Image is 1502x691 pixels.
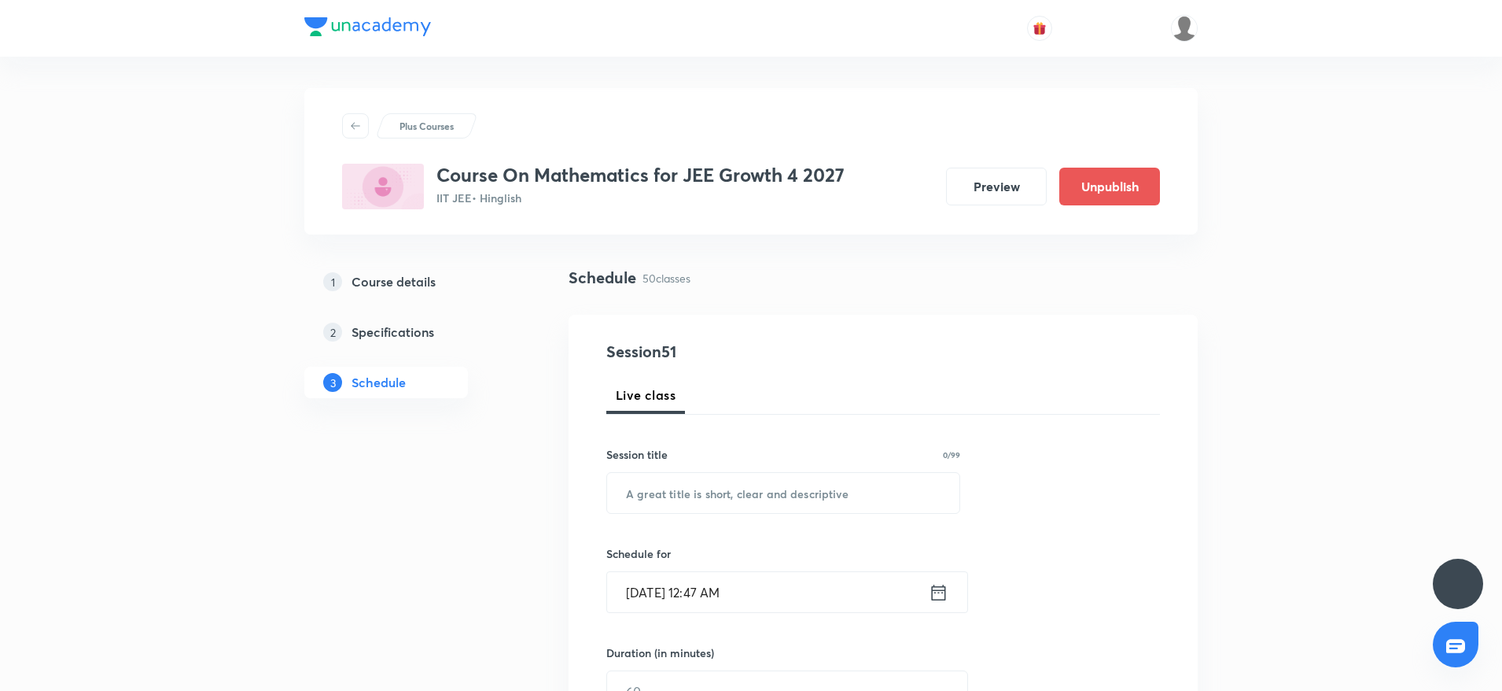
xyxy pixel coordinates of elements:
[323,272,342,291] p: 1
[606,645,714,661] h6: Duration (in minutes)
[607,473,959,513] input: A great title is short, clear and descriptive
[606,545,960,562] h6: Schedule for
[352,323,434,342] h5: Specifications
[352,272,436,291] h5: Course details
[399,119,454,133] p: Plus Courses
[436,164,845,187] h3: Course On Mathematics for JEE Growth 4 2027
[436,190,845,206] p: IIT JEE • Hinglish
[352,373,406,392] h5: Schedule
[606,446,668,463] h6: Session title
[304,316,518,348] a: 2Specifications
[946,168,1047,205] button: Preview
[606,340,893,364] h4: Session 51
[323,373,342,392] p: 3
[1449,575,1467,593] img: ttu
[1059,168,1160,205] button: Unpublish
[569,266,636,290] h4: Schedule
[304,17,431,36] img: Company Logo
[642,270,690,286] p: 50 classes
[304,266,518,297] a: 1Course details
[1171,15,1198,42] img: Ankit Porwal
[1027,16,1052,41] button: avatar
[943,451,960,459] p: 0/99
[616,386,676,405] span: Live class
[323,323,342,342] p: 2
[342,164,424,209] img: 4C53B8B2-3644-4C93-B964-1D7ADBFCA053_plus.png
[1033,21,1047,35] img: avatar
[304,17,431,40] a: Company Logo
